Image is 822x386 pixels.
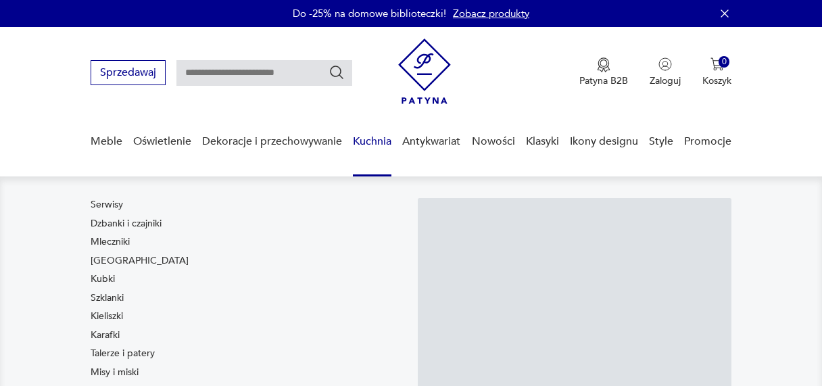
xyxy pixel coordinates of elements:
a: Meble [91,116,122,168]
a: Serwisy [91,198,123,212]
a: Klasyki [526,116,559,168]
div: 0 [719,56,730,68]
a: Kuchnia [353,116,391,168]
a: Ikony designu [570,116,638,168]
p: Patyna B2B [579,74,628,87]
img: Ikona medalu [597,57,610,72]
img: Ikonka użytkownika [658,57,672,71]
a: Zobacz produkty [453,7,529,20]
p: Zaloguj [650,74,681,87]
a: Kieliszki [91,310,123,323]
button: Sprzedawaj [91,60,166,85]
a: Szklanki [91,291,124,305]
button: 0Koszyk [702,57,731,87]
p: Koszyk [702,74,731,87]
a: Dzbanki i czajniki [91,217,162,231]
a: Ikona medaluPatyna B2B [579,57,628,87]
a: Dekoracje i przechowywanie [202,116,342,168]
a: Karafki [91,329,120,342]
img: Ikona koszyka [710,57,724,71]
a: [GEOGRAPHIC_DATA] [91,254,189,268]
a: Kubki [91,272,115,286]
a: Talerze i patery [91,347,155,360]
a: Promocje [684,116,731,168]
button: Patyna B2B [579,57,628,87]
a: Nowości [472,116,515,168]
p: Do -25% na domowe biblioteczki! [293,7,446,20]
a: Style [649,116,673,168]
a: Antykwariat [402,116,460,168]
img: Patyna - sklep z meblami i dekoracjami vintage [398,39,451,104]
a: Misy i miski [91,366,139,379]
button: Zaloguj [650,57,681,87]
a: Oświetlenie [133,116,191,168]
a: Mleczniki [91,235,130,249]
a: Sprzedawaj [91,69,166,78]
button: Szukaj [329,64,345,80]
